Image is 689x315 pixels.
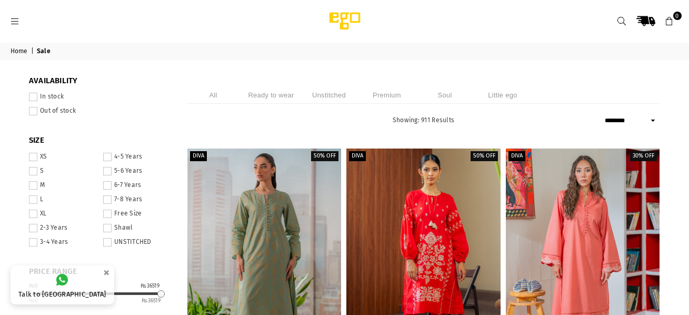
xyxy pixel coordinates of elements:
ins: 36519 [142,298,161,304]
li: Ready to wear [245,86,297,104]
li: Little ego [476,86,529,104]
label: Free Size [103,210,171,218]
span: | [31,47,35,56]
label: XS [29,153,97,161]
a: Talk to [GEOGRAPHIC_DATA] [11,265,114,304]
label: In stock [29,93,171,101]
label: Diva [190,151,207,161]
span: Showing: 911 Results [393,116,454,124]
img: Ego [300,11,390,32]
a: Home [11,47,29,56]
label: M [29,181,97,190]
li: Premium [361,86,413,104]
label: 6-7 Years [103,181,171,190]
label: Out of stock [29,107,171,115]
span: 0 [673,12,682,20]
label: 2-3 Years [29,224,97,232]
a: Menu [6,17,25,25]
label: 50% off [471,151,498,161]
li: Unstitched [303,86,355,104]
label: XL [29,210,97,218]
nav: breadcrumbs [3,43,687,60]
span: Sale [37,47,52,56]
li: Soul [418,86,471,104]
label: Diva [508,151,525,161]
a: Search [613,12,632,31]
button: × [100,264,113,281]
li: All [187,86,239,104]
label: 30% off [630,151,657,161]
label: 3-4 Years [29,238,97,247]
label: 50% off [311,151,338,161]
label: 7-8 Years [103,195,171,204]
label: S [29,167,97,175]
span: SIZE [29,135,171,146]
label: Diva [349,151,366,161]
div: ₨36519 [141,283,159,289]
label: 4-5 Years [103,153,171,161]
label: L [29,195,97,204]
label: UNSTITCHED [103,238,171,247]
label: 5-6 Years [103,167,171,175]
a: 0 [660,12,679,31]
label: Shawl [103,224,171,232]
span: Availability [29,76,171,86]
